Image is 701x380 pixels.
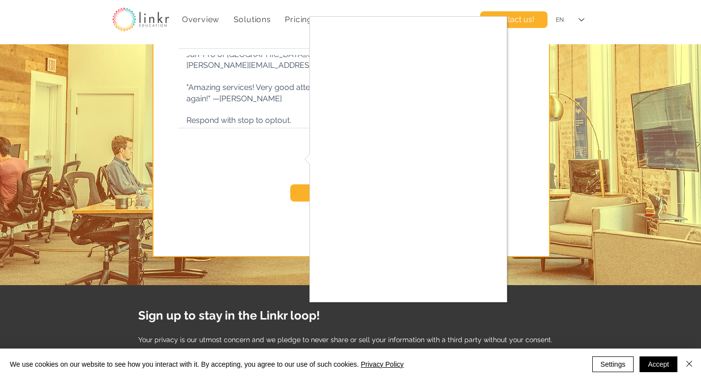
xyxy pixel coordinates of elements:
[10,360,404,369] span: We use cookies on our website to see how you interact with it. By accepting, you agree to our use...
[640,356,677,372] button: Accept
[310,17,507,302] iframe: recaptcha challenge expires in two minutes
[683,356,695,372] button: Close
[592,356,634,372] button: Settings
[361,360,403,368] a: Privacy Policy
[683,358,695,370] img: Close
